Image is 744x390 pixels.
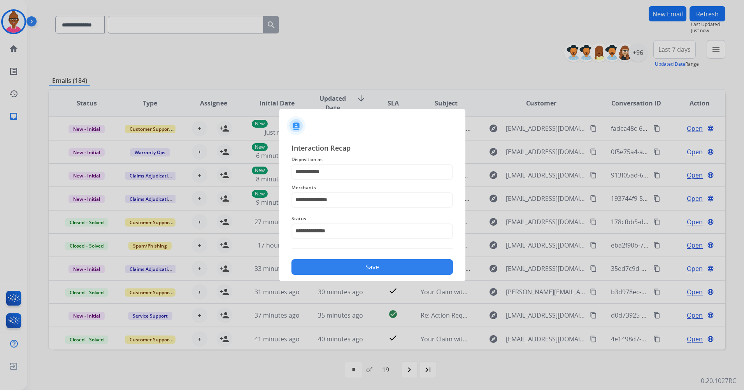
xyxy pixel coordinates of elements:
[291,214,453,223] span: Status
[291,259,453,275] button: Save
[291,142,453,155] span: Interaction Recap
[701,376,736,385] p: 0.20.1027RC
[287,116,305,135] img: contactIcon
[291,248,453,249] img: contact-recap-line.svg
[291,155,453,164] span: Disposition as
[291,183,453,192] span: Merchants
